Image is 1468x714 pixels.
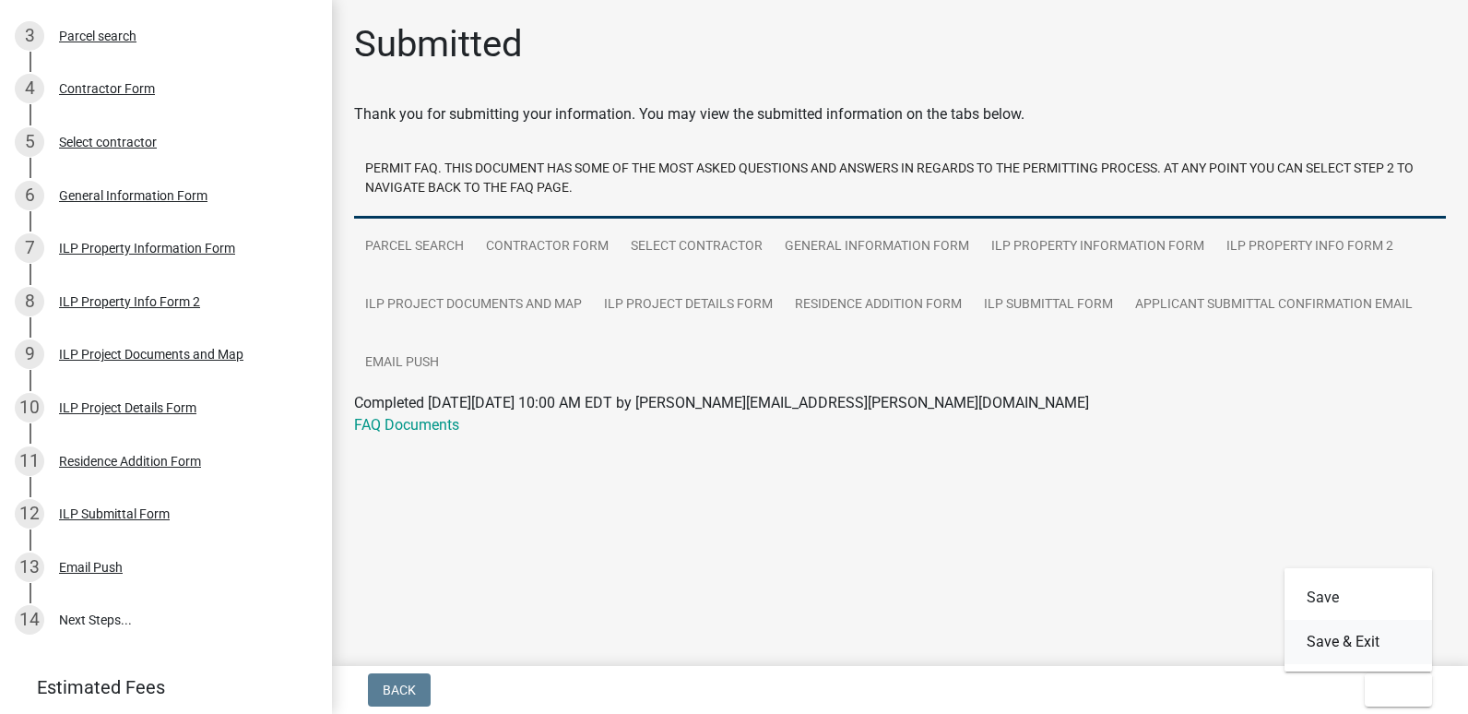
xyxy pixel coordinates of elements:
[354,394,1089,411] span: Completed [DATE][DATE] 10:00 AM EDT by [PERSON_NAME][EMAIL_ADDRESS][PERSON_NAME][DOMAIN_NAME]
[15,393,44,422] div: 10
[15,233,44,263] div: 7
[59,295,200,308] div: ILP Property Info Form 2
[1284,568,1432,672] div: Exit
[620,218,774,277] a: Select contractor
[1365,673,1432,707] button: Exit
[354,218,475,277] a: Parcel search
[59,242,235,255] div: ILP Property Information Form
[15,181,44,210] div: 6
[15,287,44,316] div: 8
[1379,683,1406,697] span: Exit
[1215,218,1404,277] a: ILP Property Info Form 2
[59,455,201,468] div: Residence Addition Form
[354,416,459,434] a: FAQ Documents
[1284,576,1432,620] button: Save
[15,669,302,706] a: Estimated Fees
[15,339,44,369] div: 9
[354,103,1446,125] div: Thank you for submitting your information. You may view the submitted information on the tabs below.
[354,276,593,335] a: ILP Project Documents and Map
[973,276,1124,335] a: ILP Submittal Form
[59,561,123,574] div: Email Push
[59,30,136,42] div: Parcel search
[774,218,980,277] a: General Information Form
[59,136,157,149] div: Select contractor
[1124,276,1424,335] a: Applicant Submittal Confirmation Email
[980,218,1215,277] a: ILP Property Information Form
[15,605,44,635] div: 14
[475,218,620,277] a: Contractor Form
[354,140,1446,219] a: Permit FAQ. This document has some of the most asked questions and answers in regards to the perm...
[1284,620,1432,664] button: Save & Exit
[59,189,207,202] div: General Information Form
[15,553,44,582] div: 13
[354,22,523,66] h1: Submitted
[59,507,170,520] div: ILP Submittal Form
[593,276,784,335] a: ILP Project Details Form
[784,276,973,335] a: Residence Addition Form
[15,446,44,476] div: 11
[15,21,44,51] div: 3
[59,82,155,95] div: Contractor Form
[15,127,44,157] div: 5
[59,401,196,414] div: ILP Project Details Form
[15,499,44,529] div: 12
[368,673,431,707] button: Back
[59,348,243,361] div: ILP Project Documents and Map
[15,74,44,103] div: 4
[383,683,416,697] span: Back
[354,334,450,393] a: Email Push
